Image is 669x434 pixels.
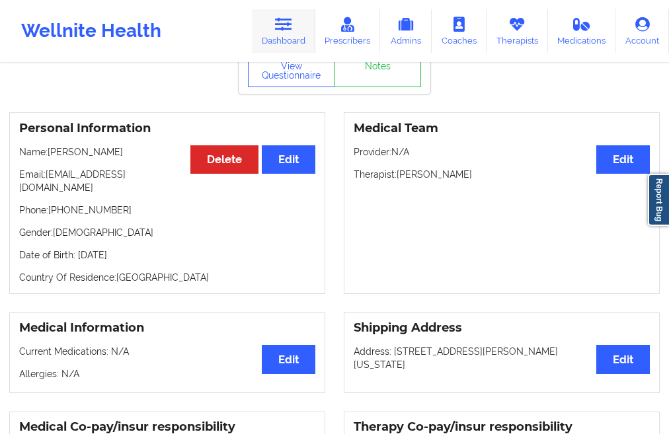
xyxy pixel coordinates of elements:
a: Account [615,9,669,53]
p: Gender: [DEMOGRAPHIC_DATA] [19,226,315,239]
p: Email: [EMAIL_ADDRESS][DOMAIN_NAME] [19,168,315,194]
a: Coaches [432,9,487,53]
h3: Personal Information [19,121,315,136]
a: Dashboard [252,9,315,53]
a: Admins [380,9,432,53]
p: Current Medications: N/A [19,345,315,358]
h3: Shipping Address [354,320,650,336]
p: Date of Birth: [DATE] [19,248,315,262]
p: Therapist: [PERSON_NAME] [354,168,650,181]
button: Delete [190,145,258,174]
a: Notes [334,54,422,87]
p: Phone: [PHONE_NUMBER] [19,203,315,217]
a: Report Bug [648,174,669,226]
h3: Medical Information [19,320,315,336]
h3: Medical Team [354,121,650,136]
a: Therapists [487,9,548,53]
p: Address: [STREET_ADDRESS][PERSON_NAME][US_STATE] [354,345,650,371]
button: View Questionnaire [248,54,335,87]
p: Allergies: N/A [19,367,315,380]
p: Country Of Residence: [GEOGRAPHIC_DATA] [19,271,315,284]
a: Prescribers [315,9,381,53]
button: Edit [596,345,650,373]
button: Edit [596,145,650,174]
p: Provider: N/A [354,145,650,159]
button: Edit [262,345,315,373]
button: Edit [262,145,315,174]
a: Medications [548,9,616,53]
p: Name: [PERSON_NAME] [19,145,315,159]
